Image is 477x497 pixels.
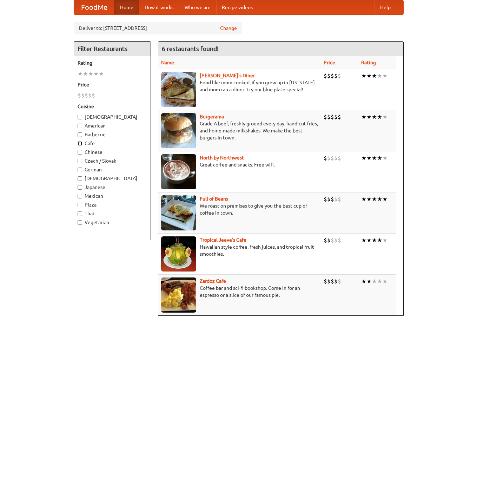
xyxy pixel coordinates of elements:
[78,175,147,182] label: [DEMOGRAPHIC_DATA]
[377,113,382,121] li: ★
[372,195,377,203] li: ★
[338,154,341,162] li: $
[200,237,246,243] a: Tropical Jeeve's Cafe
[78,70,83,78] li: ★
[361,236,366,244] li: ★
[334,72,338,80] li: $
[78,81,147,88] h5: Price
[161,202,318,216] p: We roast on premises to give you the best cup of coffee in town.
[361,60,376,65] a: Rating
[99,70,104,78] li: ★
[161,60,174,65] a: Name
[331,72,334,80] li: $
[78,140,147,147] label: Cafe
[83,70,88,78] li: ★
[78,59,147,66] h5: Rating
[88,70,93,78] li: ★
[327,113,331,121] li: $
[78,168,82,172] input: German
[327,195,331,203] li: $
[324,72,327,80] li: $
[382,154,387,162] li: ★
[161,236,196,272] img: jeeves.jpg
[161,285,318,299] p: Coffee bar and sci-fi bookshop. Come in for an espresso or a slice of our famous pie.
[85,92,88,99] li: $
[78,103,147,110] h5: Cuisine
[372,72,377,80] li: ★
[161,243,318,257] p: Hawaiian style coffee, fresh juices, and tropical fruit smoothies.
[161,120,318,141] p: Grade A beef, freshly ground every day, hand-cut fries, and home-made milkshakes. We make the bes...
[200,155,244,161] a: North by Northwest
[338,113,341,121] li: $
[78,157,147,164] label: Czech / Slovak
[78,203,82,207] input: Pizza
[162,45,219,52] ng-pluralize: 6 restaurants found!
[161,277,196,313] img: zardoz.jpg
[324,236,327,244] li: $
[220,25,237,32] a: Change
[327,277,331,285] li: $
[78,210,147,217] label: Thai
[78,194,82,198] input: Mexican
[74,0,114,14] a: FoodMe
[200,196,228,202] a: Full of Beans
[338,72,341,80] li: $
[382,113,387,121] li: ★
[372,154,377,162] li: ★
[334,236,338,244] li: $
[361,154,366,162] li: ★
[200,278,226,284] a: Zardoz Cafe
[78,166,147,173] label: German
[366,277,372,285] li: ★
[200,73,255,78] a: [PERSON_NAME]'s Diner
[382,72,387,80] li: ★
[372,236,377,244] li: ★
[334,277,338,285] li: $
[366,113,372,121] li: ★
[114,0,139,14] a: Home
[324,113,327,121] li: $
[78,131,147,138] label: Barbecue
[324,195,327,203] li: $
[78,184,147,191] label: Japanese
[161,154,196,189] img: north.jpg
[179,0,216,14] a: Who we are
[139,0,179,14] a: How it works
[324,154,327,162] li: $
[366,72,372,80] li: ★
[78,92,81,99] li: $
[78,176,82,181] input: [DEMOGRAPHIC_DATA]
[331,236,334,244] li: $
[78,159,82,163] input: Czech / Slovak
[78,192,147,200] label: Mexican
[78,141,82,146] input: Cafe
[78,201,147,208] label: Pizza
[93,70,99,78] li: ★
[92,92,95,99] li: $
[366,154,372,162] li: ★
[372,277,377,285] li: ★
[372,113,377,121] li: ★
[366,236,372,244] li: ★
[74,42,151,56] h4: Filter Restaurants
[331,195,334,203] li: $
[331,277,334,285] li: $
[161,161,318,168] p: Great coffee and snacks. Free wifi.
[327,154,331,162] li: $
[78,124,82,128] input: American
[377,72,382,80] li: ★
[324,277,327,285] li: $
[334,154,338,162] li: $
[78,122,147,129] label: American
[331,154,334,162] li: $
[81,92,85,99] li: $
[78,113,147,120] label: [DEMOGRAPHIC_DATA]
[200,114,224,119] a: Burgerama
[361,72,366,80] li: ★
[216,0,258,14] a: Recipe videos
